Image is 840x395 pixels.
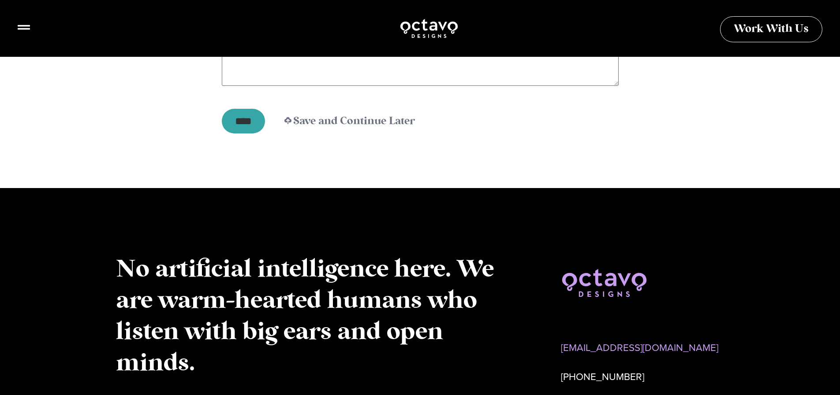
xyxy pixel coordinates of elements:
[561,340,718,355] a: [EMAIL_ADDRESS][DOMAIN_NAME]
[734,24,809,35] span: Work With Us
[271,109,428,133] button: Save and Continue Later
[399,18,459,39] img: Octavo Designs Logo in White
[561,369,724,385] p: [PHONE_NUMBER]
[116,254,508,379] p: No artificial intelligence here. We are warm-hearted humans who listen with big ears and open minds.
[720,16,822,42] a: Work With Us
